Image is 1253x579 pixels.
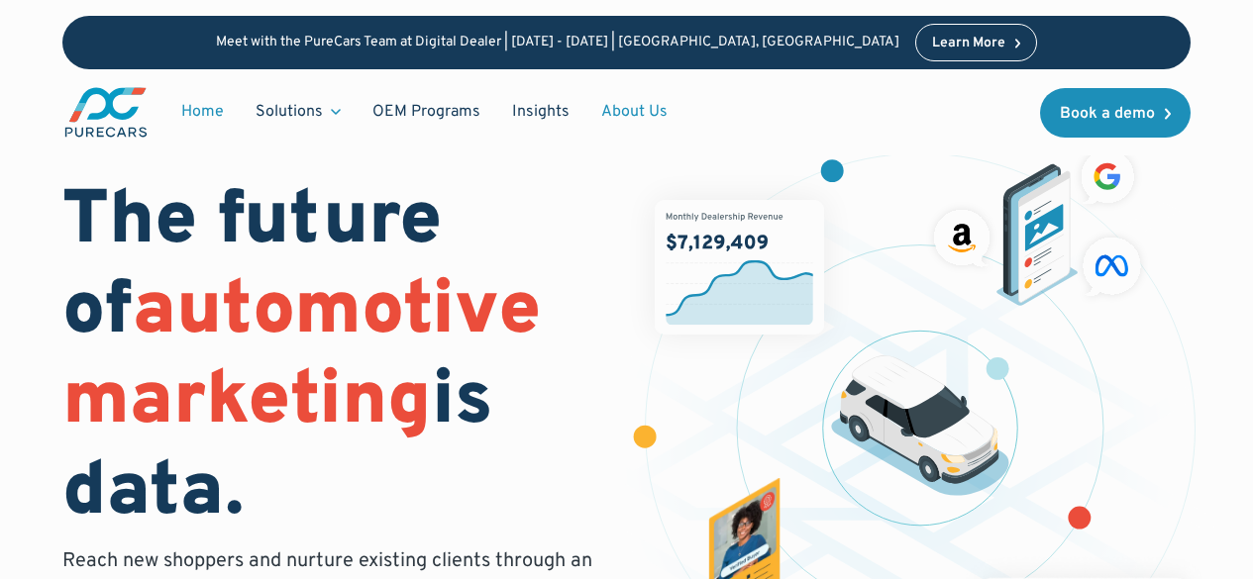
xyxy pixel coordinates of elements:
a: Insights [496,93,585,131]
img: illustration of a vehicle [831,355,1009,496]
a: main [62,85,150,140]
span: automotive marketing [62,265,541,450]
div: Solutions [240,93,357,131]
h1: The future of is data. [62,178,602,539]
p: Meet with the PureCars Team at Digital Dealer | [DATE] - [DATE] | [GEOGRAPHIC_DATA], [GEOGRAPHIC_... [216,35,899,51]
div: Solutions [256,101,323,123]
div: Learn More [932,37,1005,50]
a: Learn More [915,24,1038,61]
a: Home [165,93,240,131]
a: About Us [585,93,683,131]
img: chart showing monthly dealership revenue of $7m [655,200,824,336]
a: OEM Programs [357,93,496,131]
img: ads on social media and advertising partners [926,143,1149,306]
div: Book a demo [1060,106,1155,122]
a: Book a demo [1040,88,1191,138]
img: purecars logo [62,85,150,140]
